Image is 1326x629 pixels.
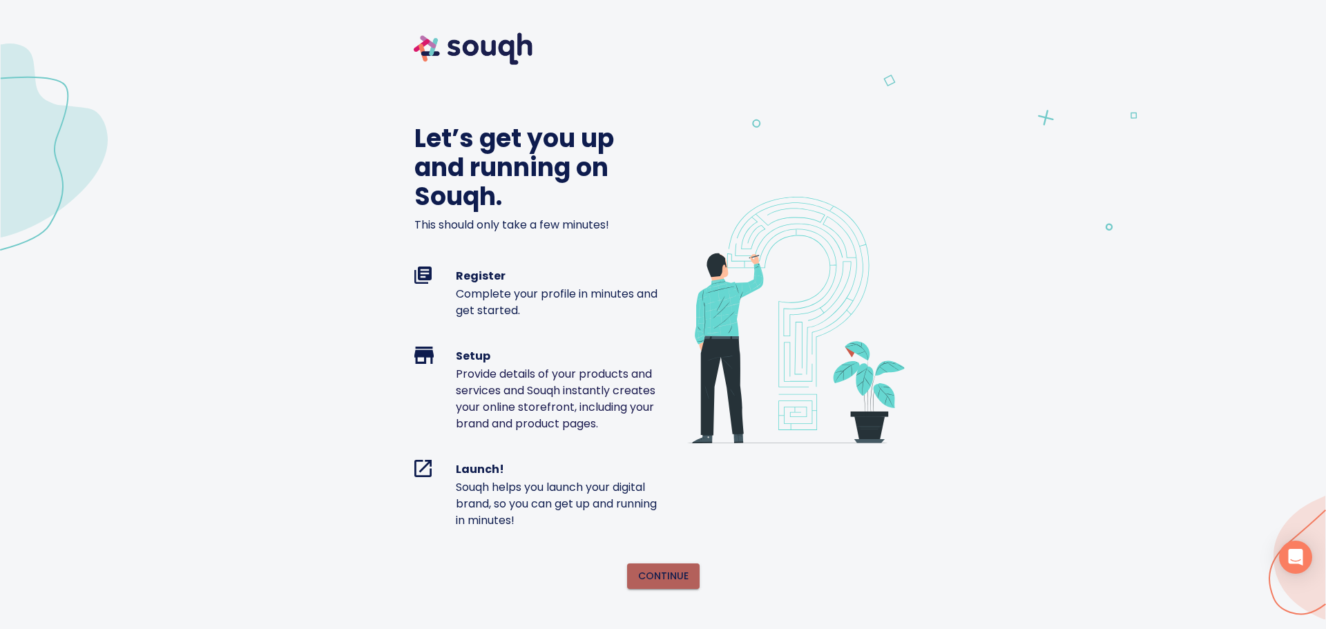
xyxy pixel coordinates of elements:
div: Open Intercom Messenger [1279,541,1312,574]
span: Continue [638,568,689,585]
p: Complete your profile in minutes and get started. [456,286,663,319]
h6: Register [456,267,663,286]
img: problem_solving_pana.svg [664,197,910,443]
img: store.svg [414,347,434,364]
p: Souqh helps you launch your digital brand, so you can get up and running in minutes! [456,479,663,529]
h3: Let’s get you up and running on Souqh. [414,124,663,211]
img: launch.svg [414,460,432,477]
img: souqh logo [398,17,548,81]
h6: Launch! [456,460,663,479]
h6: Setup [456,347,663,366]
p: This should only take a few minutes! [414,217,663,233]
button: Continue [627,563,700,589]
p: Provide details of your products and services and Souqh instantly creates your online storefront,... [456,366,663,432]
img: register.svg [414,267,432,284]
